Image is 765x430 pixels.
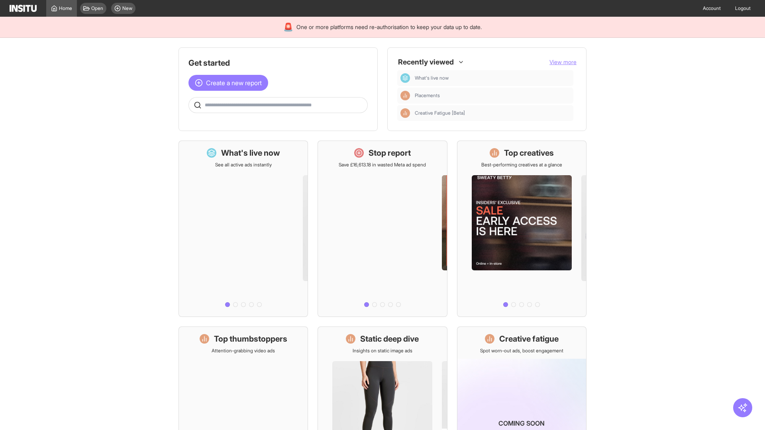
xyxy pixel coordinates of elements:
button: View more [549,58,577,66]
p: Best-performing creatives at a glance [481,162,562,168]
div: 🚨 [283,21,293,33]
h1: Get started [188,57,368,68]
div: Insights [400,108,410,118]
a: Stop reportSave £16,613.18 in wasted Meta ad spend [318,141,447,317]
span: View more [549,59,577,65]
p: Insights on static image ads [353,348,412,354]
span: Creative Fatigue [Beta] [415,110,465,116]
span: Home [59,5,72,12]
p: See all active ads instantly [215,162,272,168]
div: Insights [400,91,410,100]
div: Dashboard [400,73,410,83]
a: What's live nowSee all active ads instantly [178,141,308,317]
h1: What's live now [221,147,280,158]
span: One or more platforms need re-authorisation to keep your data up to date. [296,23,482,31]
a: Top creativesBest-performing creatives at a glance [457,141,586,317]
span: Placements [415,92,570,99]
span: Creative Fatigue [Beta] [415,110,570,116]
span: What's live now [415,75,449,81]
button: Create a new report [188,75,268,91]
span: What's live now [415,75,570,81]
h1: Top creatives [504,147,554,158]
h1: Top thumbstoppers [214,333,287,344]
h1: Static deep dive [360,333,419,344]
span: Open [91,5,103,12]
span: Placements [415,92,440,99]
img: Logo [10,5,37,12]
h1: Stop report [369,147,411,158]
p: Attention-grabbing video ads [212,348,275,354]
p: Save £16,613.18 in wasted Meta ad spend [339,162,426,168]
span: Create a new report [206,78,262,88]
span: New [122,5,132,12]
